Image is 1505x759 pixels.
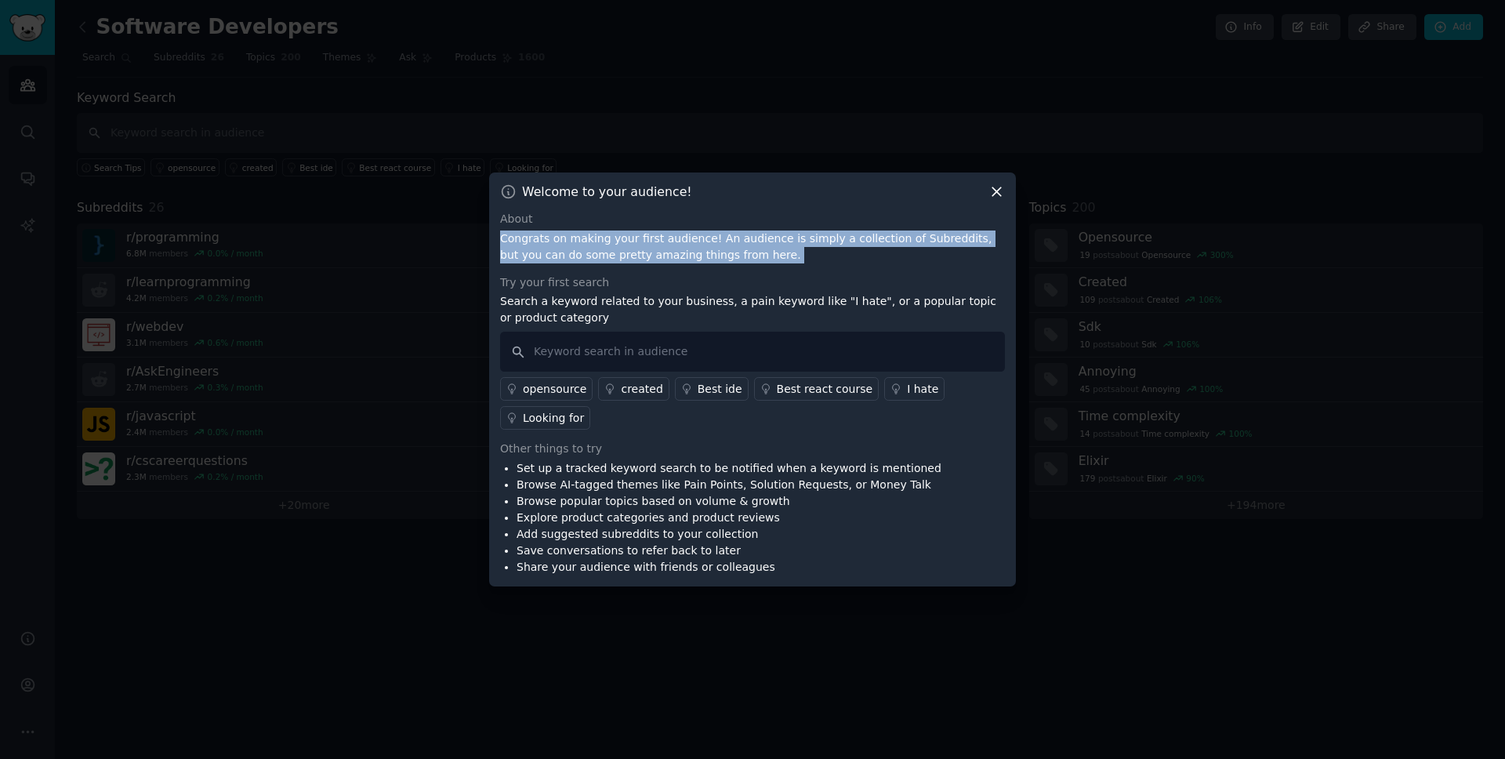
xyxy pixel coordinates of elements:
[500,377,593,401] a: opensource
[500,274,1005,291] div: Try your first search
[517,559,941,576] li: Share your audience with friends or colleagues
[523,381,586,398] div: opensource
[500,211,1005,227] div: About
[500,332,1005,372] input: Keyword search in audience
[517,510,941,526] li: Explore product categories and product reviews
[754,377,879,401] a: Best react course
[500,441,1005,457] div: Other things to try
[675,377,749,401] a: Best ide
[777,381,873,398] div: Best react course
[517,493,941,510] li: Browse popular topics based on volume & growth
[522,183,692,200] h3: Welcome to your audience!
[517,460,941,477] li: Set up a tracked keyword search to be notified when a keyword is mentioned
[598,377,669,401] a: created
[517,526,941,543] li: Add suggested subreddits to your collection
[517,477,941,493] li: Browse AI-tagged themes like Pain Points, Solution Requests, or Money Talk
[907,381,938,398] div: I hate
[698,381,742,398] div: Best ide
[884,377,945,401] a: I hate
[500,231,1005,263] p: Congrats on making your first audience! An audience is simply a collection of Subreddits, but you...
[500,406,590,430] a: Looking for
[517,543,941,559] li: Save conversations to refer back to later
[500,293,1005,326] p: Search a keyword related to your business, a pain keyword like "I hate", or a popular topic or pr...
[621,381,662,398] div: created
[523,410,584,427] div: Looking for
